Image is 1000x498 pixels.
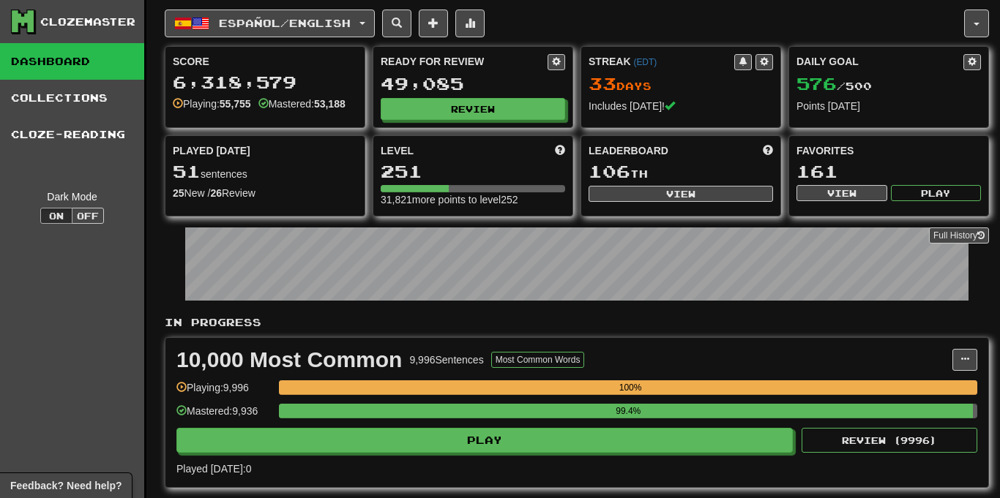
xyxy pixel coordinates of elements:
div: 99.4% [283,404,973,418]
button: Play [891,185,982,201]
span: Leaderboard [589,143,668,158]
button: More stats [455,10,485,37]
button: Review (9996) [802,428,977,453]
div: Points [DATE] [796,99,981,113]
a: (EDT) [633,57,657,67]
span: 106 [589,161,630,181]
div: Daily Goal [796,54,963,70]
strong: 53,188 [314,98,346,110]
button: View [796,185,887,201]
button: Add sentence to collection [419,10,448,37]
div: Dark Mode [11,189,133,204]
span: Played [DATE]: 0 [176,463,251,475]
button: Most Common Words [491,352,585,368]
a: Full History [929,227,989,244]
div: Favorites [796,143,981,158]
div: 31,821 more points to level 252 [381,192,565,207]
div: Ready for Review [381,54,548,69]
div: 161 [796,162,981,181]
button: Play [176,428,793,453]
span: Level [381,143,414,158]
div: New / Review [173,186,357,200]
div: 100% [283,380,977,395]
span: Open feedback widget [10,478,122,493]
div: 10,000 Most Common [176,349,402,371]
div: Mastered: [258,97,346,111]
div: Includes [DATE]! [589,99,773,113]
span: Played [DATE] [173,143,250,158]
span: Score more points to level up [555,143,565,158]
p: In Progress [165,315,989,330]
button: Search sentences [382,10,411,37]
div: Playing: 9,996 [176,380,272,404]
div: Mastered: 9,936 [176,404,272,428]
span: 33 [589,73,616,94]
strong: 26 [210,187,222,199]
div: Playing: [173,97,251,111]
div: Day s [589,75,773,94]
div: 6,318,579 [173,73,357,91]
div: Clozemaster [40,15,135,29]
div: th [589,162,773,181]
strong: 55,755 [220,98,251,110]
span: / 500 [796,80,872,92]
span: This week in points, UTC [763,143,773,158]
button: Review [381,98,565,120]
button: View [589,186,773,202]
span: 51 [173,161,201,181]
button: Español/English [165,10,375,37]
button: Off [72,208,104,224]
button: On [40,208,72,224]
div: Score [173,54,357,69]
div: sentences [173,162,357,181]
div: 49,085 [381,75,565,93]
div: Streak [589,54,734,69]
strong: 25 [173,187,184,199]
div: 251 [381,162,565,181]
span: 576 [796,73,837,94]
div: 9,996 Sentences [409,352,483,367]
span: Español / English [219,17,351,29]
